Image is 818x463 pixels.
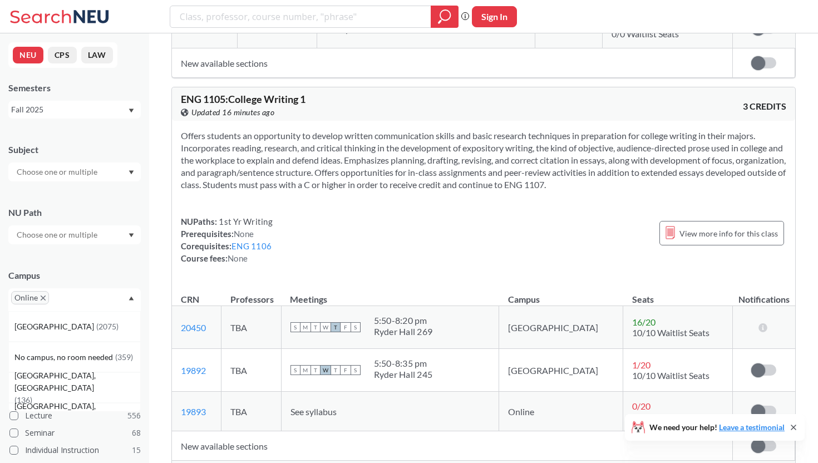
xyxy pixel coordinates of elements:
span: 10/10 Waitlist Seats [632,411,709,422]
div: Campus [8,269,141,282]
span: 16 / 20 [632,317,656,327]
span: T [331,322,341,332]
span: F [341,365,351,375]
label: Lecture [9,408,141,423]
td: New available sections [172,431,733,461]
span: ( 2075 ) [96,322,119,331]
a: 20450 [181,322,206,333]
span: F [341,322,351,332]
div: CRN [181,293,199,306]
th: Campus [499,282,623,306]
span: View more info for this class [679,226,778,240]
a: ENG 1106 [231,241,272,251]
span: 1 / 20 [632,359,651,370]
span: T [311,365,321,375]
span: 0/0 Waitlist Seats [612,28,679,39]
button: Sign In [472,6,517,27]
th: Professors [221,282,281,306]
span: We need your help! [649,423,785,431]
a: 19892 [181,365,206,376]
th: Seats [623,282,733,306]
a: 19893 [181,406,206,417]
td: New available sections [172,48,733,78]
span: ( 136 ) [14,395,32,405]
div: Dropdown arrow [8,162,141,181]
div: NU Path [8,206,141,219]
div: Ryder Hall 245 [374,369,433,380]
div: 5:50 - 8:20 pm [374,315,433,326]
section: Offers students an opportunity to develop written communication skills and basic research techniq... [181,130,786,191]
td: TBA [221,306,281,349]
label: Individual Instruction [9,443,141,457]
div: 5:50 - 8:35 pm [374,358,433,369]
span: S [351,365,361,375]
th: Meetings [281,282,499,306]
div: NUPaths: Prerequisites: Corequisites: Course fees: [181,215,273,264]
div: Semesters [8,82,141,94]
button: CPS [48,47,77,63]
div: Dropdown arrow [8,225,141,244]
span: 3 CREDITS [743,100,786,112]
td: [GEOGRAPHIC_DATA] [499,349,623,392]
button: NEU [13,47,43,63]
span: T [331,365,341,375]
span: W [321,365,331,375]
span: ( 359 ) [115,352,133,362]
svg: X to remove pill [41,295,46,301]
svg: Dropdown arrow [129,233,134,238]
span: None [234,229,254,239]
span: No campus, no room needed [14,351,115,363]
div: magnifying glass [431,6,459,28]
button: LAW [81,47,113,63]
span: 10/10 Waitlist Seats [632,327,709,338]
span: 556 [127,410,141,422]
span: [GEOGRAPHIC_DATA] [14,321,96,333]
td: Online [499,392,623,431]
td: TBA [221,392,281,431]
span: See syllabus [290,406,337,417]
span: M [300,322,311,332]
span: T [311,322,321,332]
label: Seminar [9,426,141,440]
th: Notifications [733,282,795,306]
span: S [351,322,361,332]
a: Leave a testimonial [719,422,785,432]
span: [GEOGRAPHIC_DATA], [GEOGRAPHIC_DATA] [14,370,140,394]
span: S [290,365,300,375]
span: ENG 1105 : College Writing 1 [181,93,305,105]
span: OnlineX to remove pill [11,291,49,304]
svg: Dropdown arrow [129,109,134,113]
span: S [290,322,300,332]
span: None [228,253,248,263]
svg: magnifying glass [438,9,451,24]
div: Fall 2025Dropdown arrow [8,101,141,119]
svg: Dropdown arrow [129,170,134,175]
div: Fall 2025 [11,104,127,116]
input: Choose one or multiple [11,165,105,179]
span: 15 [132,444,141,456]
input: Choose one or multiple [11,228,105,242]
span: [GEOGRAPHIC_DATA], [GEOGRAPHIC_DATA] [14,400,140,425]
td: [GEOGRAPHIC_DATA] [499,306,623,349]
div: Ryder Hall 269 [374,326,433,337]
td: TBA [221,349,281,392]
input: Class, professor, course number, "phrase" [179,7,423,26]
svg: Dropdown arrow [129,296,134,301]
span: M [300,365,311,375]
span: 68 [132,427,141,439]
div: OnlineX to remove pillDropdown arrow[GEOGRAPHIC_DATA](2075)No campus, no room needed(359)[GEOGRAP... [8,288,141,311]
a: 17288 [181,23,206,34]
span: 1st Yr Writing [217,216,273,226]
span: Updated 16 minutes ago [191,106,274,119]
span: W [321,322,331,332]
span: 0 / 20 [632,401,651,411]
span: 10/10 Waitlist Seats [632,370,709,381]
div: Subject [8,144,141,156]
